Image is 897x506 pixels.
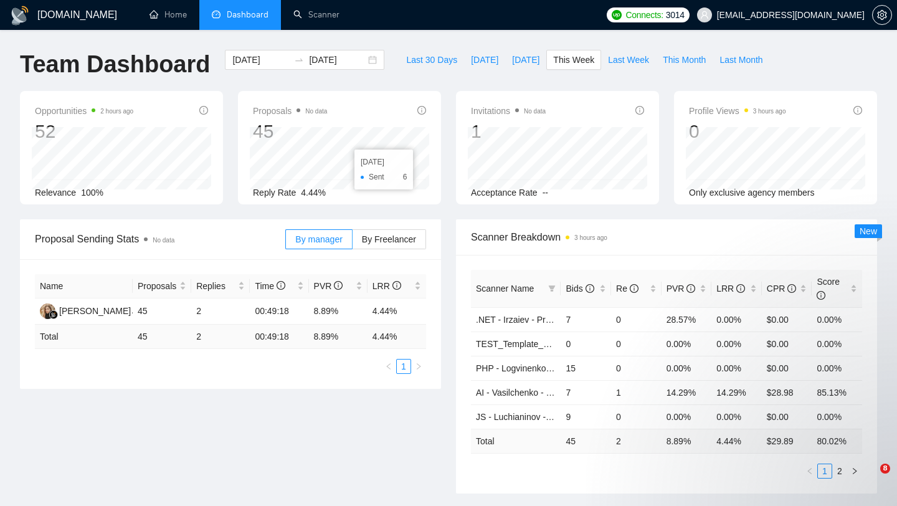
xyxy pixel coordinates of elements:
span: Reply Rate [253,188,296,198]
li: Previous Page [802,464,817,479]
span: 100% [81,188,103,198]
td: 28.57% [662,307,712,332]
span: No data [305,108,327,115]
span: info-circle [392,281,401,290]
img: gigradar-bm.png [49,310,58,319]
img: KY [40,303,55,319]
span: No data [153,237,174,244]
img: upwork-logo.png [612,10,622,20]
a: 1 [397,360,411,373]
a: searchScanner [293,9,339,20]
td: 7 [561,307,611,332]
span: Last 30 Days [406,53,457,67]
span: 6 [403,171,407,183]
span: PVR [667,284,696,294]
a: PHP - Logvinenko - Project [476,363,581,373]
span: info-circle [586,284,594,293]
span: info-circle [817,291,825,300]
span: CPR [767,284,796,294]
td: 00:49:18 [250,298,308,325]
span: Dashboard [227,9,268,20]
span: This Month [663,53,706,67]
td: 45 [133,325,191,349]
td: 0 [611,332,662,356]
li: Previous Page [381,359,396,374]
td: $0.00 [762,307,812,332]
button: left [381,359,396,374]
td: 85.13% [812,380,862,404]
span: to [294,55,304,65]
span: Only exclusive agency members [689,188,815,198]
td: $0.00 [762,332,812,356]
span: dashboard [212,10,221,19]
span: [DATE] [471,53,498,67]
a: .NET - Irzaiev - Project [476,315,564,325]
button: setting [872,5,892,25]
td: 14.29% [662,380,712,404]
th: Proposals [133,274,191,298]
button: Last Month [713,50,769,70]
td: 1 [611,380,662,404]
button: Last 30 Days [399,50,464,70]
span: swap-right [294,55,304,65]
a: homeHome [149,9,187,20]
td: 0.00% [812,307,862,332]
div: 45 [253,120,327,143]
span: Scanner Name [476,284,534,294]
td: 0 [611,404,662,429]
li: 1 [396,359,411,374]
span: Connects: [625,8,663,22]
td: 14.29% [711,380,762,404]
td: 0.00% [662,356,712,380]
div: [PERSON_NAME] [59,304,131,318]
td: 2 [191,325,250,349]
span: Opportunities [35,103,133,118]
td: $28.98 [762,380,812,404]
button: left [802,464,817,479]
span: 8 [880,464,890,474]
span: setting [873,10,891,20]
th: Name [35,274,133,298]
td: 0.00% [812,356,862,380]
td: 00:49:18 [250,325,308,349]
time: 2 hours ago [100,108,133,115]
td: 0 [611,356,662,380]
th: Replies [191,274,250,298]
td: 4.44 % [368,325,426,349]
span: info-circle [736,284,745,293]
span: Score [817,277,840,300]
td: 0.00% [711,307,762,332]
button: Last Week [601,50,656,70]
span: -- [543,188,548,198]
button: right [411,359,426,374]
span: info-circle [277,281,285,290]
span: No data [524,108,546,115]
input: Start date [232,53,289,67]
span: This Week [553,53,594,67]
span: By Freelancer [362,234,416,244]
span: Last Month [719,53,762,67]
a: AI - Vasilchenko - Project [476,388,573,398]
span: info-circle [635,106,644,115]
td: 8.89% [309,298,368,325]
td: 0.00% [662,332,712,356]
span: Acceptance Rate [471,188,538,198]
span: New [860,226,877,236]
li: Next Page [411,359,426,374]
td: 0 [561,332,611,356]
span: Replies [196,279,235,293]
td: 0 [611,307,662,332]
span: info-circle [787,284,796,293]
td: 7 [561,380,611,404]
span: 4.44% [301,188,326,198]
td: 2 [611,429,662,453]
td: 8.89 % [309,325,368,349]
a: JS - Luchianinov - Project [476,412,576,422]
h1: Team Dashboard [20,50,210,79]
time: 3 hours ago [753,108,786,115]
span: LRR [373,281,401,291]
span: Re [616,284,638,294]
iframe: Intercom live chat [855,464,885,494]
td: Total [35,325,133,349]
span: [DATE] [512,53,539,67]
